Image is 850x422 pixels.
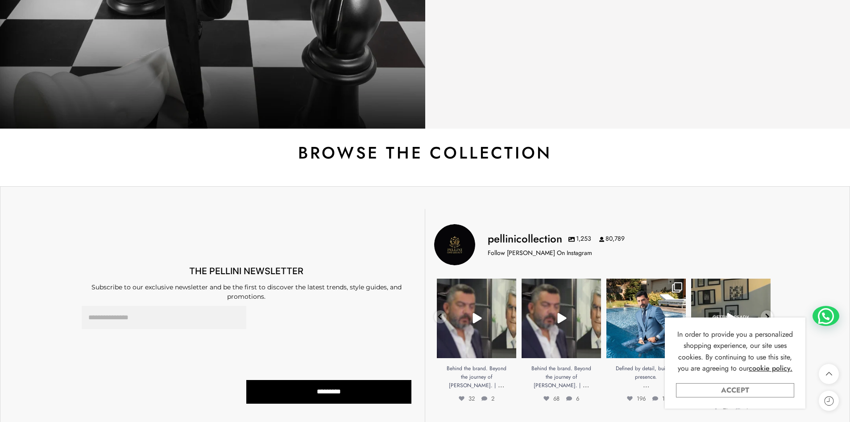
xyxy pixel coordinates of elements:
[488,248,592,258] p: Follow [PERSON_NAME] On Instagram
[91,283,402,301] span: Subscribe to our exclusive newsletter and be the first to discover the latest trends, style guide...
[616,364,676,381] span: Defined by detail, built for presence.
[713,403,729,411] span: 27
[676,383,794,397] a: Accept
[246,306,319,370] iframe: reCAPTCHA
[566,394,579,403] span: 6
[568,234,591,243] span: 1,253
[498,380,504,390] a: …
[749,363,792,374] a: cookie policy.
[677,329,793,374] span: In order to provide you a personalized shopping experience, our site uses cookies. By continuing ...
[82,306,247,330] input: Email Address *
[434,224,773,265] a: Pellini Collection pellinicollection 1,253 80,789 Follow [PERSON_NAME] On Instagram
[189,266,303,276] span: THE PELLINI NEWSLETTER
[488,231,562,247] h3: pellinicollection
[627,394,646,403] span: 196
[73,142,778,163] h2: Browse The Collection
[531,364,591,389] span: Behind the brand. Beyond the journey of [PERSON_NAME]. |
[736,403,748,411] span: 1
[459,394,475,403] span: 32
[652,394,665,403] span: 1
[481,394,494,403] span: 2
[543,394,560,403] span: 68
[599,234,625,243] span: 80,789
[583,380,589,390] a: …
[447,364,506,389] span: Behind the brand. Beyond the journey of [PERSON_NAME]. |
[643,380,649,390] a: …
